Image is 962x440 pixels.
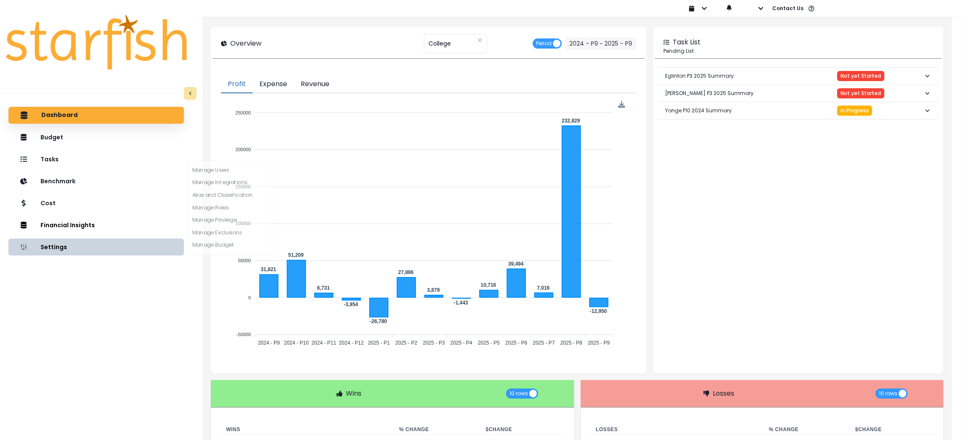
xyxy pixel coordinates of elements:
button: Clear [477,36,482,44]
p: Tasks [40,156,59,163]
span: College [428,35,451,52]
tspan: 250000 [235,110,251,115]
button: Manage Roles [188,201,272,214]
p: Pending List [663,47,933,55]
button: Eglinton P3 2025 SummaryNot yet Started [658,68,938,84]
span: 10 rows [879,388,897,399]
img: Download Profit [618,101,625,108]
p: Wins [346,388,361,399]
svg: close [477,38,482,43]
button: Profit [221,76,253,93]
tspan: 50000 [238,258,251,263]
tspan: 2024 - P10 [284,340,309,346]
span: Period [536,38,552,49]
button: 2024 - P9 ~ 2025 - P9 [565,37,636,50]
th: % Change [762,424,849,435]
tspan: 2025 - P7 [533,340,555,346]
p: Dashboard [41,111,78,119]
tspan: 2025 - P1 [368,340,390,346]
button: Budget [8,129,184,146]
div: Menu [618,101,625,108]
tspan: 2025 - P5 [478,340,500,346]
span: Not yet Started [841,90,881,96]
span: Not yet Started [841,73,881,79]
tspan: -50000 [237,332,251,337]
th: $ Change [479,424,566,435]
p: Benchmark [40,178,75,185]
tspan: 2025 - P3 [423,340,445,346]
tspan: 2025 - P2 [396,340,418,346]
p: [PERSON_NAME] P3 2025 Summary [665,83,754,104]
tspan: 2024 - P11 [312,340,337,346]
p: Yonge P10 2024 Summary [665,100,732,121]
tspan: 2025 - P4 [450,340,472,346]
button: Benchmark [8,173,184,190]
button: Manage Users [188,164,272,177]
button: Alias and Classification [188,189,272,201]
tspan: 0 [248,295,251,300]
p: Overview [230,38,261,49]
button: Yonge P10 2024 SummaryIn Progress [658,102,938,119]
button: Tasks [8,151,184,168]
th: % Change [392,424,479,435]
button: Manage Integrations [188,177,272,189]
button: Revenue [294,76,336,93]
p: Cost [40,200,56,207]
span: In Progress [841,108,869,114]
button: Cost [8,195,184,212]
button: Manage Privilege [188,214,272,227]
button: [PERSON_NAME] P3 2025 SummaryNot yet Started [658,85,938,102]
tspan: 2025 - P9 [588,340,610,346]
p: Eglinton P3 2025 Summary [665,65,734,87]
button: Financial Insights [8,217,184,234]
button: Manage Budget [188,239,272,252]
th: Wins [219,424,392,435]
button: Settings [8,239,184,255]
tspan: 2024 - P12 [339,340,364,346]
tspan: 200000 [235,147,251,152]
button: Dashboard [8,107,184,124]
p: Task List [673,37,701,47]
th: Losses [589,424,762,435]
span: 10 rows [509,388,528,399]
th: $ Change [849,424,935,435]
button: Manage Exclusions [188,226,272,239]
tspan: 2025 - P8 [560,340,582,346]
tspan: 2024 - P9 [258,340,280,346]
tspan: 2025 - P6 [505,340,527,346]
p: Losses [713,388,734,399]
p: Budget [40,134,63,141]
button: Expense [253,76,294,93]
